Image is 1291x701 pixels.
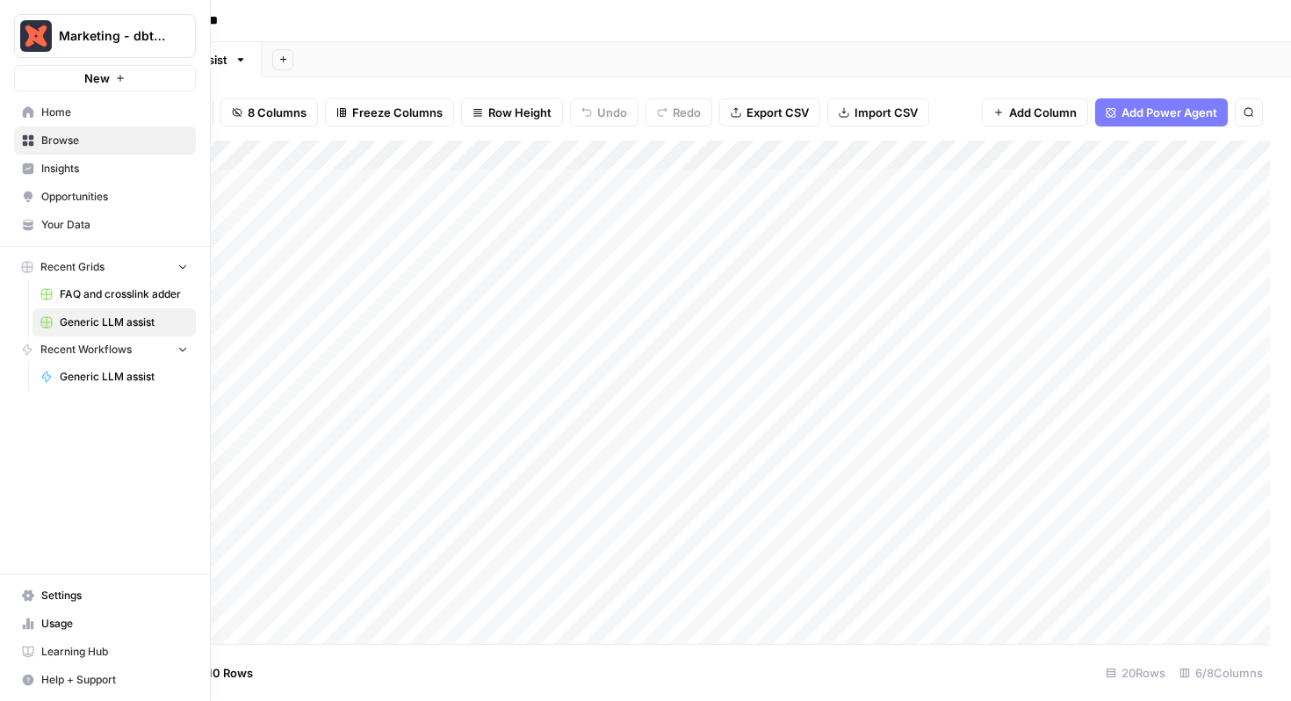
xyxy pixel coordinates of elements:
span: Freeze Columns [352,104,443,121]
a: Settings [14,582,196,610]
span: Usage [41,616,188,632]
span: Redo [673,104,701,121]
a: FAQ and crosslink adder [32,280,196,308]
a: Generic LLM assist [32,308,196,336]
button: Workspace: Marketing - dbt Labs [14,14,196,58]
a: Home [14,98,196,126]
span: Recent Grids [40,259,105,275]
a: Opportunities [14,183,196,211]
button: Help + Support [14,666,196,694]
span: New [84,69,110,87]
button: Freeze Columns [325,98,454,126]
div: 6/8 Columns [1172,659,1270,687]
a: Generic LLM assist [32,363,196,391]
span: Learning Hub [41,644,188,660]
span: Recent Workflows [40,342,132,358]
span: Generic LLM assist [60,314,188,330]
button: Row Height [461,98,563,126]
button: Export CSV [719,98,820,126]
span: 8 Columns [248,104,307,121]
span: Home [41,105,188,120]
button: Recent Workflows [14,336,196,363]
span: Opportunities [41,189,188,205]
span: Marketing - dbt Labs [59,27,165,45]
a: Insights [14,155,196,183]
button: Add Power Agent [1095,98,1228,126]
span: Undo [597,104,627,121]
span: Generic LLM assist [60,369,188,385]
span: Settings [41,588,188,603]
button: Add Column [982,98,1088,126]
span: Row Height [488,104,552,121]
a: Browse [14,126,196,155]
button: Import CSV [827,98,929,126]
span: Add Column [1009,104,1077,121]
button: Undo [570,98,638,126]
span: Add 10 Rows [183,664,253,682]
button: Redo [645,98,712,126]
a: Learning Hub [14,638,196,666]
span: FAQ and crosslink adder [60,286,188,302]
a: Your Data [14,211,196,239]
span: Help + Support [41,672,188,688]
button: Recent Grids [14,254,196,280]
span: Export CSV [746,104,809,121]
span: Insights [41,161,188,177]
span: Add Power Agent [1122,104,1217,121]
a: Usage [14,610,196,638]
div: 20 Rows [1099,659,1172,687]
span: Browse [41,133,188,148]
span: Import CSV [855,104,918,121]
button: New [14,65,196,91]
img: Marketing - dbt Labs Logo [20,20,52,52]
span: Your Data [41,217,188,233]
button: 8 Columns [220,98,318,126]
